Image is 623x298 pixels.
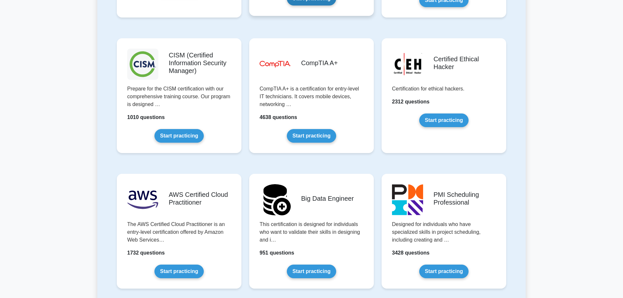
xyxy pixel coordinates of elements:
a: Start practicing [287,265,336,278]
a: Start practicing [154,265,203,278]
a: Start practicing [419,265,468,278]
a: Start practicing [419,113,468,127]
a: Start practicing [154,129,203,143]
a: Start practicing [287,129,336,143]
